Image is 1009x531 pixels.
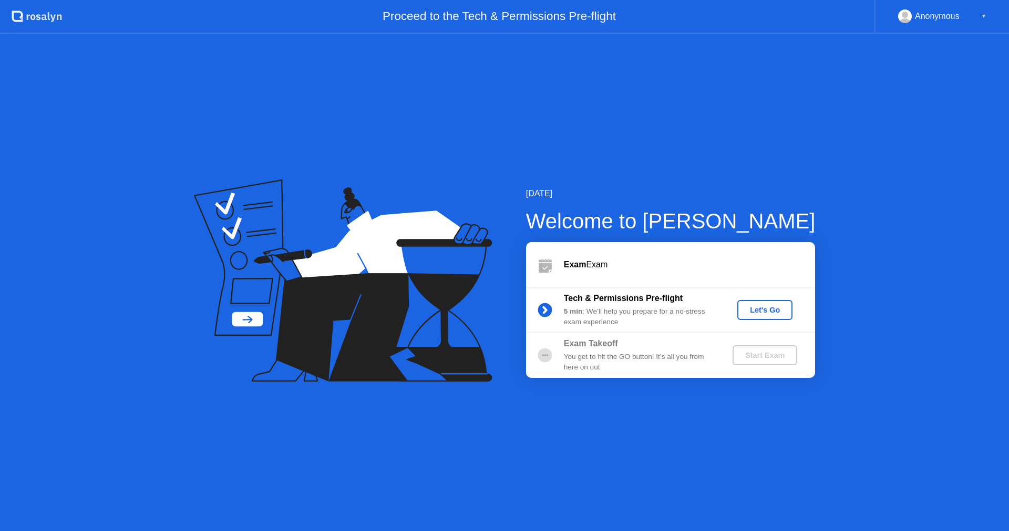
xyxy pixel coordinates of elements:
b: 5 min [564,307,583,315]
b: Exam Takeoff [564,339,618,348]
div: Exam [564,258,815,271]
div: : We’ll help you prepare for a no-stress exam experience [564,306,715,328]
div: Anonymous [915,9,960,23]
b: Exam [564,260,586,269]
div: Welcome to [PERSON_NAME] [526,205,816,237]
button: Let's Go [737,300,792,320]
div: Start Exam [737,351,793,359]
button: Start Exam [733,345,797,365]
div: ▼ [981,9,986,23]
div: You get to hit the GO button! It’s all you from here on out [564,352,715,373]
b: Tech & Permissions Pre-flight [564,294,683,303]
div: [DATE] [526,187,816,200]
div: Let's Go [742,306,788,314]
